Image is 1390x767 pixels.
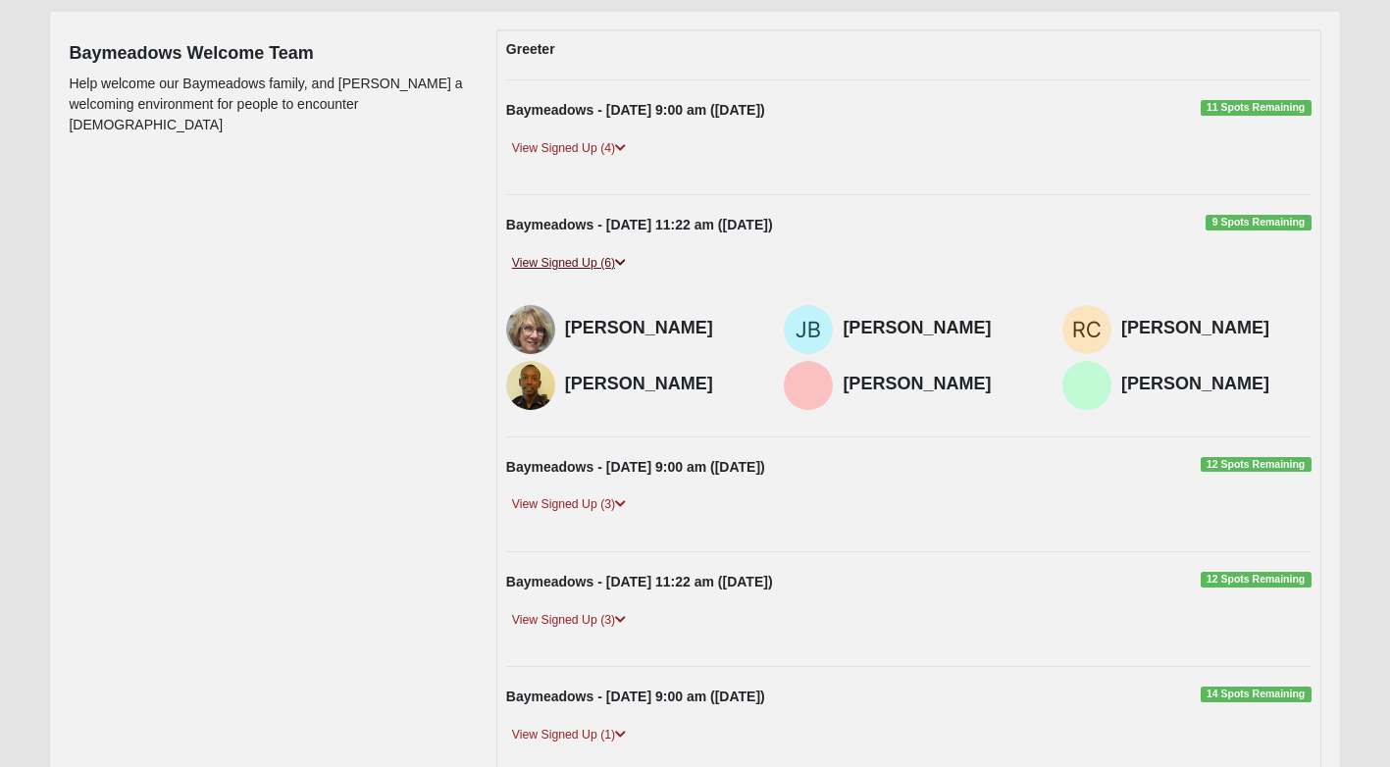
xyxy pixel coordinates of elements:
[69,43,466,65] h4: Baymeadows Welcome Team
[506,494,632,515] a: View Signed Up (3)
[1062,305,1111,354] img: Richard Chassé
[506,305,555,354] img: Judy Coady
[784,305,833,354] img: Judy Boyle
[69,74,466,135] p: Help welcome our Baymeadows family, and [PERSON_NAME] a welcoming environment for people to encou...
[506,689,765,704] strong: Baymeadows - [DATE] 9:00 am ([DATE])
[506,217,773,232] strong: Baymeadows - [DATE] 11:22 am ([DATE])
[1201,100,1312,116] span: 11 Spots Remaining
[506,253,632,274] a: View Signed Up (6)
[843,374,1033,395] h4: [PERSON_NAME]
[506,574,773,589] strong: Baymeadows - [DATE] 11:22 am ([DATE])
[1201,457,1312,473] span: 12 Spots Remaining
[506,41,555,57] strong: Greeter
[565,318,755,339] h4: [PERSON_NAME]
[1206,215,1311,230] span: 9 Spots Remaining
[565,374,755,395] h4: [PERSON_NAME]
[506,102,765,118] strong: Baymeadows - [DATE] 9:00 am ([DATE])
[1062,361,1111,410] img: Sandy Baker
[1201,572,1312,588] span: 12 Spots Remaining
[506,725,632,745] a: View Signed Up (1)
[506,459,765,475] strong: Baymeadows - [DATE] 9:00 am ([DATE])
[784,361,833,410] img: Tywanda Lindsey
[1121,318,1312,339] h4: [PERSON_NAME]
[506,610,632,631] a: View Signed Up (3)
[843,318,1033,339] h4: [PERSON_NAME]
[506,138,632,159] a: View Signed Up (4)
[506,361,555,410] img: Andrew McGlocking
[1121,374,1312,395] h4: [PERSON_NAME]
[1201,687,1312,702] span: 14 Spots Remaining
